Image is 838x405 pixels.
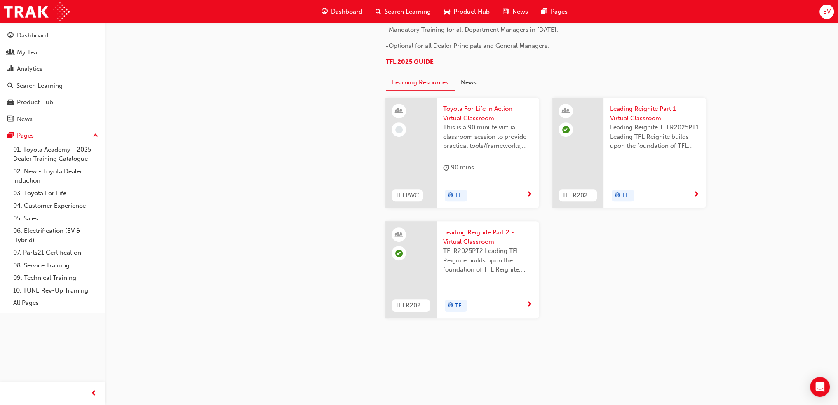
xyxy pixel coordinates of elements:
a: TFLR2025PT1Leading Reignite Part 1 - Virtual ClassroomLeading Reignite TFLR2025PT1 Leading TFL Re... [552,98,706,208]
button: Pages [3,128,102,143]
a: My Team [3,45,102,60]
span: Pages [551,7,568,16]
span: learningRecordVerb_ATTEND-icon [562,126,570,133]
button: Learning Resources [386,75,455,91]
a: pages-iconPages [535,3,574,20]
span: TFLR2025PT2 Leading TFL Reignite builds upon the foundation of TFL Reignite, reaffirming our comm... [443,246,533,274]
span: pages-icon [541,7,547,17]
span: Search Learning [385,7,431,16]
span: Leading Reignite TFLR2025PT1 Leading TFL Reignite builds upon the foundation of TFL Reignite, rea... [610,123,700,151]
a: 09. Technical Training [10,272,102,284]
a: 02. New - Toyota Dealer Induction [10,165,102,187]
span: search-icon [376,7,381,17]
span: up-icon [93,131,99,141]
div: Product Hub [17,98,53,107]
span: learningResourceType_INSTRUCTOR_LED-icon [396,106,402,117]
span: guage-icon [7,32,14,40]
a: 01. Toyota Academy - 2025 Dealer Training Catalogue [10,143,102,165]
span: prev-icon [91,389,97,399]
a: 08. Service Training [10,259,102,272]
a: All Pages [10,297,102,309]
span: TFL [622,191,631,200]
span: Leading Reignite Part 2 - Virtual Classroom [443,228,533,246]
div: Search Learning [16,81,63,91]
a: Analytics [3,61,102,77]
span: learningResourceType_INSTRUCTOR_LED-icon [563,106,569,117]
a: 04. Customer Experience [10,199,102,212]
span: TFL [455,191,464,200]
span: TFLR2025PT1 [562,191,594,200]
span: people-icon [7,49,14,56]
span: learningRecordVerb_NONE-icon [395,126,403,133]
span: EV [823,7,830,16]
div: Analytics [17,64,42,74]
span: Product Hub [453,7,490,16]
a: news-iconNews [496,3,535,20]
a: 05. Sales [10,212,102,225]
span: Dashboard [331,7,362,16]
span: Leading Reignite Part 1 - Virtual Classroom [610,104,700,123]
span: search-icon [7,82,13,90]
div: Dashboard [17,31,48,40]
span: duration-icon [443,162,449,173]
span: Toyota For Life In Action - Virtual Classroom [443,104,533,123]
div: Pages [17,131,34,140]
span: TFLR2025PT2 [395,301,427,310]
span: pages-icon [7,132,14,140]
a: car-iconProduct Hub [437,3,496,20]
a: search-iconSearch Learning [369,3,437,20]
span: Mandatory Training for all Department Managers in [DATE]. [389,26,558,33]
a: 10. TUNE Rev-Up Training [10,284,102,297]
div: Open Intercom Messenger [810,377,830,397]
span: next-icon [526,301,533,309]
span: target-icon [448,190,453,201]
button: EV [819,5,834,19]
img: Trak [4,2,70,21]
span: - [386,26,389,33]
a: TFLIAVCToyota For Life In Action - Virtual ClassroomThis is a 90 minute virtual classroom session... [385,98,539,208]
span: car-icon [444,7,450,17]
a: News [3,112,102,127]
button: News [455,75,483,91]
span: target-icon [448,300,453,311]
span: TFL [455,301,464,311]
div: My Team [17,48,43,57]
span: news-icon [503,7,509,17]
a: Product Hub [3,95,102,110]
span: guage-icon [322,7,328,17]
span: TFLIAVC [395,191,419,200]
span: next-icon [693,191,700,199]
a: Dashboard [3,28,102,43]
a: 07. Parts21 Certification [10,246,102,259]
span: This is a 90 minute virtual classroom session to provide practical tools/frameworks, behaviours a... [443,123,533,151]
a: TFLR2025PT2Leading Reignite Part 2 - Virtual ClassroomTFLR2025PT2 Leading TFL Reignite builds upo... [385,221,539,318]
span: learningRecordVerb_ATTEND-icon [395,250,403,257]
a: 03. Toyota For Life [10,187,102,200]
span: - [386,42,389,49]
a: guage-iconDashboard [315,3,369,20]
span: Optional for all Dealer Principals and General Managers. [389,42,549,49]
span: next-icon [526,191,533,199]
a: Search Learning [3,78,102,94]
span: news-icon [7,116,14,123]
span: car-icon [7,99,14,106]
span: target-icon [615,190,620,201]
span: News [512,7,528,16]
a: 06. Electrification (EV & Hybrid) [10,225,102,246]
button: DashboardMy TeamAnalyticsSearch LearningProduct HubNews [3,26,102,128]
div: News [17,115,33,124]
div: 90 mins [443,162,474,173]
a: TFL 2025 GUIDE [386,58,434,66]
span: learningResourceType_INSTRUCTOR_LED-icon [396,229,402,240]
span: chart-icon [7,66,14,73]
